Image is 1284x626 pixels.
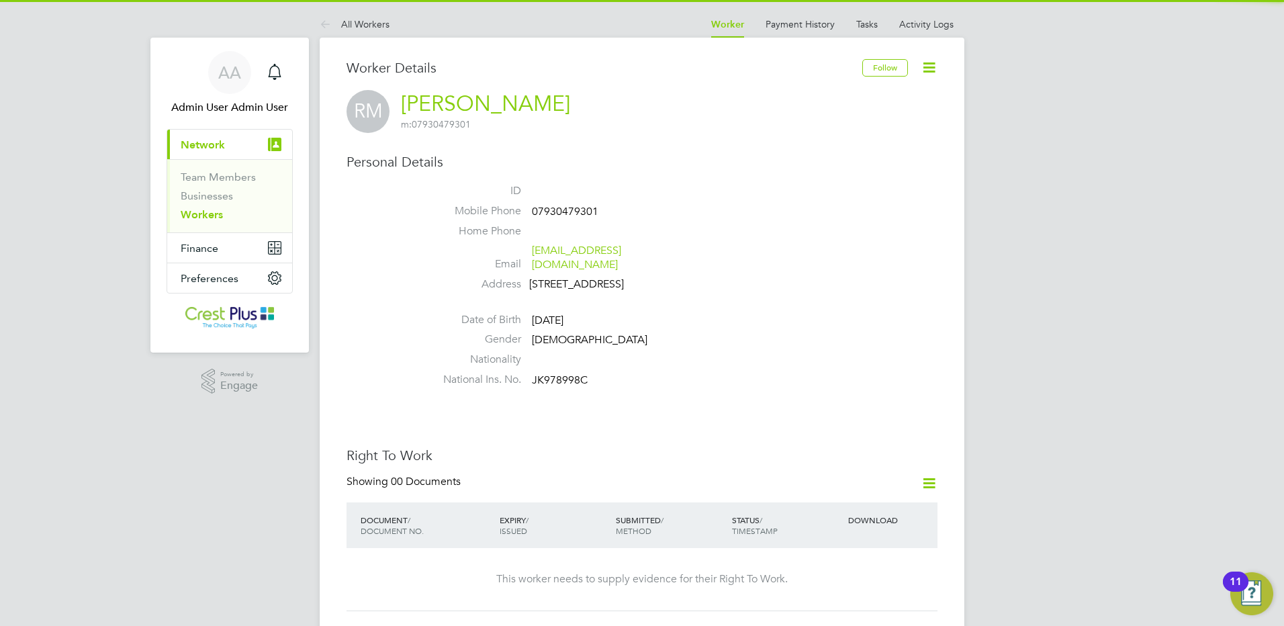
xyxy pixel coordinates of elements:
span: Network [181,138,225,151]
a: AAAdmin User Admin User [167,51,293,116]
label: ID [427,184,521,198]
span: [DEMOGRAPHIC_DATA] [532,334,647,347]
span: Admin User Admin User [167,99,293,116]
h3: Worker Details [347,59,862,77]
h3: Personal Details [347,153,937,171]
nav: Main navigation [150,38,309,353]
a: Tasks [856,18,878,30]
a: Businesses [181,189,233,202]
div: Showing [347,475,463,489]
label: Home Phone [427,224,521,238]
label: Date of Birth [427,313,521,327]
a: Powered byEngage [201,369,259,394]
span: / [408,515,410,525]
span: m: [401,118,412,130]
label: Address [427,277,521,292]
label: National Ins. No. [427,373,521,387]
span: 00 Documents [391,475,461,488]
div: SUBMITTED [612,508,729,543]
div: DOWNLOAD [845,508,937,532]
span: 07930479301 [532,205,598,218]
img: crestplusoperations-logo-retina.png [185,307,275,328]
span: Preferences [181,272,238,285]
span: AA [218,64,241,81]
span: METHOD [616,525,651,536]
button: Open Resource Center, 11 new notifications [1230,572,1273,615]
span: RM [347,90,389,133]
a: Worker [711,19,744,30]
label: Mobile Phone [427,204,521,218]
span: ISSUED [500,525,527,536]
span: Finance [181,242,218,255]
button: Finance [167,233,292,263]
button: Preferences [167,263,292,293]
span: / [760,515,762,525]
div: This worker needs to supply evidence for their Right To Work. [360,572,924,586]
span: TIMESTAMP [732,525,778,536]
a: Payment History [766,18,835,30]
div: EXPIRY [496,508,612,543]
span: / [526,515,529,525]
div: 11 [1230,582,1242,599]
a: Go to home page [167,307,293,328]
label: Gender [427,332,521,347]
div: DOCUMENT [357,508,496,543]
a: [EMAIL_ADDRESS][DOMAIN_NAME] [532,244,621,271]
span: [DATE] [532,314,563,327]
span: / [661,515,663,525]
a: Workers [181,208,223,221]
span: Powered by [220,369,258,380]
span: 07930479301 [401,118,471,130]
div: [STREET_ADDRESS] [529,277,657,292]
a: Team Members [181,171,256,183]
button: Follow [862,59,908,77]
span: DOCUMENT NO. [361,525,424,536]
label: Email [427,257,521,271]
a: [PERSON_NAME] [401,91,570,117]
div: STATUS [729,508,845,543]
h3: Right To Work [347,447,937,464]
a: Activity Logs [899,18,954,30]
a: All Workers [320,18,389,30]
label: Nationality [427,353,521,367]
span: JK978998C [532,373,588,387]
div: Network [167,159,292,232]
button: Network [167,130,292,159]
span: Engage [220,380,258,392]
